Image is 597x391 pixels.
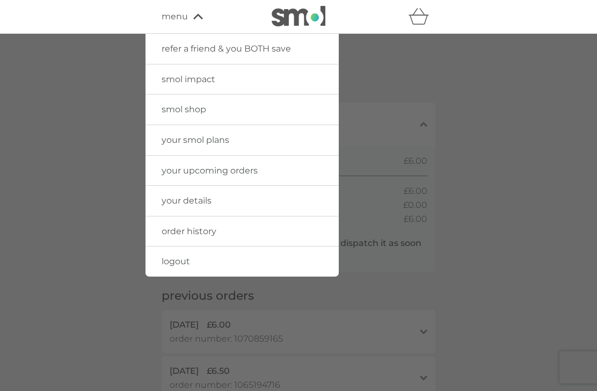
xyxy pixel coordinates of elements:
[162,195,212,206] span: your details
[145,216,339,247] a: order history
[162,135,229,145] span: your smol plans
[162,10,188,24] span: menu
[145,64,339,95] a: smol impact
[409,6,435,27] div: basket
[145,125,339,155] a: your smol plans
[145,95,339,125] a: smol shop
[162,74,215,84] span: smol impact
[162,165,258,176] span: your upcoming orders
[145,34,339,64] a: refer a friend & you BOTH save
[145,186,339,216] a: your details
[145,247,339,277] a: logout
[162,104,206,114] span: smol shop
[145,156,339,186] a: your upcoming orders
[272,6,325,26] img: smol
[162,256,190,266] span: logout
[162,226,216,236] span: order history
[162,44,291,54] span: refer a friend & you BOTH save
